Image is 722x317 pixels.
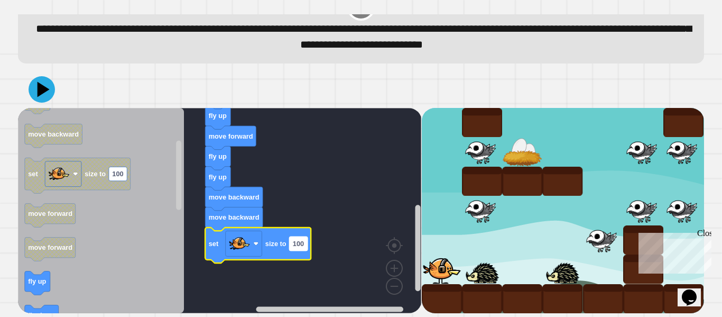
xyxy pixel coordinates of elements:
[293,240,304,248] text: 100
[28,277,46,285] text: fly up
[4,4,73,67] div: Chat with us now!Close
[28,170,38,178] text: set
[209,213,260,221] text: move backward
[28,130,79,138] text: move backward
[113,170,124,178] text: 100
[85,170,106,178] text: size to
[18,108,421,313] div: Blockly Workspace
[28,210,72,218] text: move forward
[28,243,72,251] text: move forward
[209,173,227,180] text: fly up
[209,112,227,120] text: fly up
[209,132,253,140] text: move forward
[634,229,711,274] iframe: chat widget
[265,240,286,248] text: size to
[678,275,711,306] iframe: chat widget
[209,240,219,248] text: set
[209,152,227,160] text: fly up
[209,193,260,201] text: move backward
